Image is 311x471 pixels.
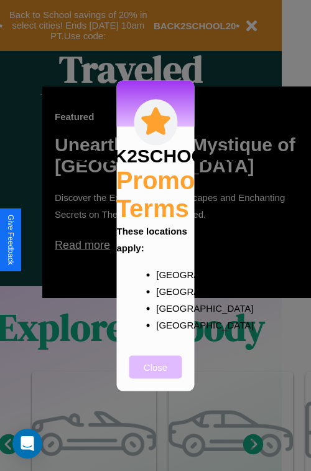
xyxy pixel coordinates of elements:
[156,266,180,282] p: [GEOGRAPHIC_DATA]
[73,145,238,166] h3: BACK2SCHOOL20
[12,429,42,459] div: Open Intercom Messenger
[156,299,180,316] p: [GEOGRAPHIC_DATA]
[156,282,180,299] p: [GEOGRAPHIC_DATA]
[6,215,15,265] div: Give Feedback
[156,316,180,333] p: [GEOGRAPHIC_DATA]
[117,225,187,253] b: These locations apply:
[129,355,182,378] button: Close
[116,166,195,222] h2: Promo Terms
